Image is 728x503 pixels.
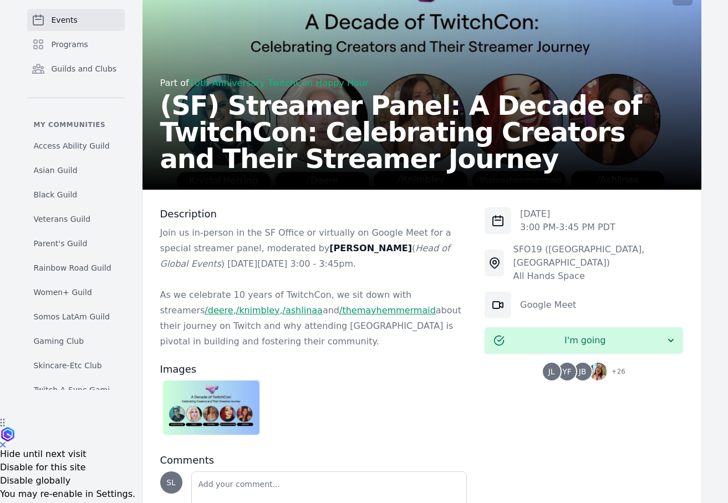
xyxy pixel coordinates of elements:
[283,305,323,316] a: /ashlinaa
[520,299,576,310] a: Google Meet
[27,233,125,253] a: Parent's Guild
[205,305,233,316] a: /deere
[27,185,125,205] a: Black Guild
[34,165,78,176] span: Asian Guild
[27,355,125,375] a: Skincare-Etc Club
[27,9,125,390] nav: Sidebar
[52,63,117,74] span: Guilds and Clubs
[34,262,111,273] span: Rainbow Road Guild
[27,136,125,156] a: Access Ability Guild
[236,305,280,316] a: /knimbley
[160,92,684,172] h2: (SF) Streamer Panel: A Decade of TwitchCon: Celebrating Creators and Their Streamer Journey
[34,287,92,298] span: Women+ Guild
[27,33,125,55] a: Programs
[605,365,625,380] span: + 26
[34,336,84,347] span: Gaming Club
[485,327,683,354] button: I'm going
[34,189,78,200] span: Black Guild
[34,238,88,249] span: Parent's Guild
[163,380,260,435] img: TwitchCon%20Streamer%20Panel%20-%20Grove.jpg
[27,209,125,229] a: Veterans Guild
[27,282,125,302] a: Women+ Guild
[27,331,125,351] a: Gaming Club
[166,479,176,486] span: SL
[160,243,450,269] em: Head of Global Events
[339,305,436,316] a: /themayhemmermaid
[513,270,683,283] div: All Hands Space
[34,360,102,371] span: Skincare-Etc Club
[548,368,555,375] span: JL
[34,384,118,395] span: Twitch A-Sync Gaming (TAG) Club
[27,9,125,31] a: Events
[160,363,467,376] h3: Images
[160,454,467,467] h3: Comments
[27,258,125,278] a: Rainbow Road Guild
[329,243,412,253] strong: [PERSON_NAME]
[34,140,110,151] span: Access Ability Guild
[27,160,125,180] a: Asian Guild
[34,214,91,225] span: Veterans Guild
[27,120,125,129] p: My communities
[27,307,125,327] a: Somos LatAm Guild
[513,243,683,270] div: SFO19 ([GEOGRAPHIC_DATA], [GEOGRAPHIC_DATA])
[27,58,125,80] a: Guilds and Clubs
[160,225,467,272] p: Join us in-person in the SF Office or virtually on Google Meet for a special streamer panel, mode...
[505,334,665,347] span: I'm going
[34,311,110,322] span: Somos LatAm Guild
[520,207,615,221] p: [DATE]
[189,78,369,88] a: 10th Anniversary TwitchCon Happy Hour
[160,77,684,90] div: Part of
[579,368,587,375] span: JB
[520,221,615,234] p: 3:00 PM - 3:45 PM PDT
[160,207,467,221] h3: Description
[27,380,125,400] a: Twitch A-Sync Gaming (TAG) Club
[52,14,78,26] span: Events
[562,368,572,375] span: YF
[160,287,467,349] p: As we celebrate 10 years of TwitchCon, we sit down with streamers , , and about their journey on ...
[52,39,88,50] span: Programs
